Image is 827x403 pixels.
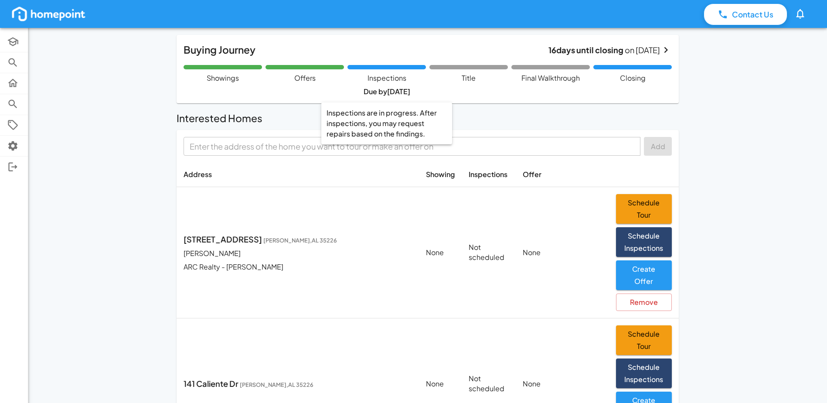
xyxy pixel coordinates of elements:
span: [PERSON_NAME] , AL 35226 [240,381,313,388]
h6: Interested Homes [177,110,262,126]
input: Enter the address of the home you want to tour or make an offer on [186,140,636,153]
p: Contact Us [732,9,773,20]
div: Inspections are in progress. After inspections, you may request repairs based on the findings. [347,65,426,97]
div: You have an accepted offer and showings are complete. [184,65,262,83]
p: Address [184,170,412,180]
div: Inspections are in progress. After inspections, you may request repairs based on the findings. [321,102,452,144]
p: Not scheduled [469,242,508,263]
p: Showing [426,170,455,180]
p: Not scheduled [469,374,508,394]
span: [PERSON_NAME] , AL 35226 [263,237,337,244]
p: Title [462,73,476,83]
p: None [426,379,455,389]
p: on [DATE] [548,44,660,56]
p: Inspections [469,170,508,180]
p: Offer [523,170,602,180]
p: Showings [207,73,239,83]
p: ARC Realty - [PERSON_NAME] [184,262,412,272]
div: Your offer has been accepted! We'll now proceed with your due diligence steps. [265,65,344,83]
p: Due by [DATE] [364,87,410,97]
p: [PERSON_NAME] [184,249,412,259]
p: Closing [620,73,646,83]
p: Offers [294,73,316,83]
button: Schedule Inspections [616,359,672,388]
div: Title work hasn't begun yet. This typically occurs after the inspection period. [429,65,508,83]
p: [STREET_ADDRESS] [184,233,412,245]
p: Final Walkthrough [521,73,580,83]
p: None [523,379,602,389]
button: Schedule Inspections [616,227,672,257]
b: 16 days until closing [548,45,623,55]
p: Inspections [368,73,406,83]
img: homepoint_logo_white.png [10,5,87,23]
button: Remove [616,294,672,311]
h6: Buying Journey [184,42,255,58]
p: None [426,248,455,258]
div: Your final walkthrough hasn't been scheduled yet. This happens after inspections are complete. [511,65,590,83]
button: Create Offer [616,260,672,290]
p: 141 Caliente Dr [184,378,412,389]
p: None [523,248,602,258]
button: Schedule Tour [616,194,672,224]
button: Schedule Tour [616,325,672,355]
div: Closing is scheduled. Prepare for the final walkthrough and document signing. [593,65,672,83]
